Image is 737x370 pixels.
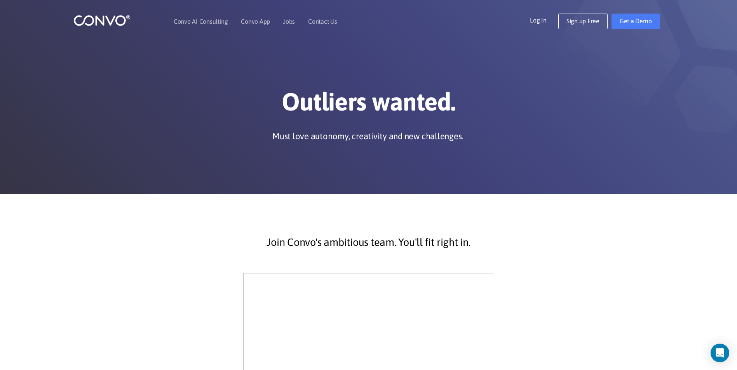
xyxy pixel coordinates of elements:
[174,18,228,24] a: Convo AI Consulting
[159,233,578,252] p: Join Convo's ambitious team. You'll fit right in.
[241,18,270,24] a: Convo App
[558,14,608,29] a: Sign up Free
[308,18,337,24] a: Contact Us
[73,14,131,26] img: logo_1.png
[283,18,295,24] a: Jobs
[530,14,558,26] a: Log In
[272,130,463,142] p: Must love autonomy, creativity and new challenges.
[612,14,660,29] a: Get a Demo
[711,344,729,362] div: Open Intercom Messenger
[153,87,584,123] h1: Outliers wanted.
